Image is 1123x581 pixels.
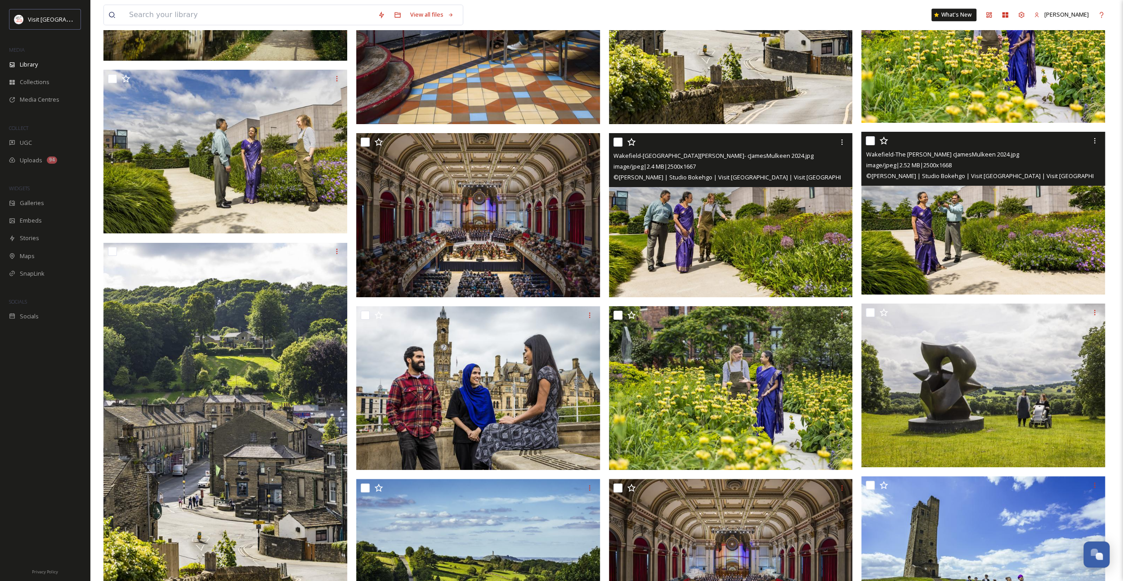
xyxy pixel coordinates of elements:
[866,150,1019,158] span: Wakefield-The [PERSON_NAME] cJamesMulkeen 2024.jpg
[1029,6,1093,23] a: [PERSON_NAME]
[9,185,30,192] span: WIDGETS
[103,70,349,233] img: Wakefield-The Hepworth Gardens-c James Mulkeen-2024.jpg
[20,216,42,225] span: Embeds
[47,156,57,164] div: 94
[613,162,696,170] span: image/jpeg | 2.4 MB | 2500 x 1667
[613,173,864,181] span: © [PERSON_NAME] | Studio Bokehgo | Visit [GEOGRAPHIC_DATA] | Visit [GEOGRAPHIC_DATA]
[406,6,458,23] a: View all files
[9,125,28,131] span: COLLECT
[20,252,35,260] span: Maps
[9,46,25,53] span: MEDIA
[20,156,42,165] span: Uploads
[20,199,44,207] span: Galleries
[32,569,58,575] span: Privacy Policy
[14,15,23,24] img: download%20(3).png
[1083,541,1110,568] button: Open Chat
[20,95,59,104] span: Media Centres
[125,5,373,25] input: Search your library
[356,133,602,297] img: Kirklees-Huddersfield Town Hall Audience-cJamesMulkeen 2024.jpg
[866,171,1116,180] span: © [PERSON_NAME] | Studio Bokehgo | Visit [GEOGRAPHIC_DATA] | Visit [GEOGRAPHIC_DATA]
[613,152,814,160] span: Wakefield-[GEOGRAPHIC_DATA][PERSON_NAME]- cJamesMulkeen 2024.jpg
[861,304,1107,467] img: Wakefield-Yorkshire Sculpture Park Wheelchair User-c James Mulkeen-2024.jpg
[1044,10,1089,18] span: [PERSON_NAME]
[609,306,855,469] img: Wakefield-The Hepworth Yellow Flowers-c James Mulkeen-2024.jpg
[356,306,602,470] img: Bradford-Three People and City Hall- cJamesMulkeen 2024.jpg
[20,60,38,69] span: Library
[20,139,32,147] span: UGC
[20,78,49,86] span: Collections
[609,133,855,297] img: Wakefield-The Hepworth Gardens- cJamesMulkeen 2024.jpg
[32,566,58,577] a: Privacy Policy
[866,161,951,169] span: image/jpeg | 2.52 MB | 2500 x 1668
[20,234,39,242] span: Stories
[28,15,98,23] span: Visit [GEOGRAPHIC_DATA]
[20,312,39,321] span: Socials
[861,132,1105,295] img: Wakefield-The Hepworth cJamesMulkeen 2024.jpg
[931,9,976,21] a: What's New
[20,269,45,278] span: SnapLink
[9,298,27,305] span: SOCIALS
